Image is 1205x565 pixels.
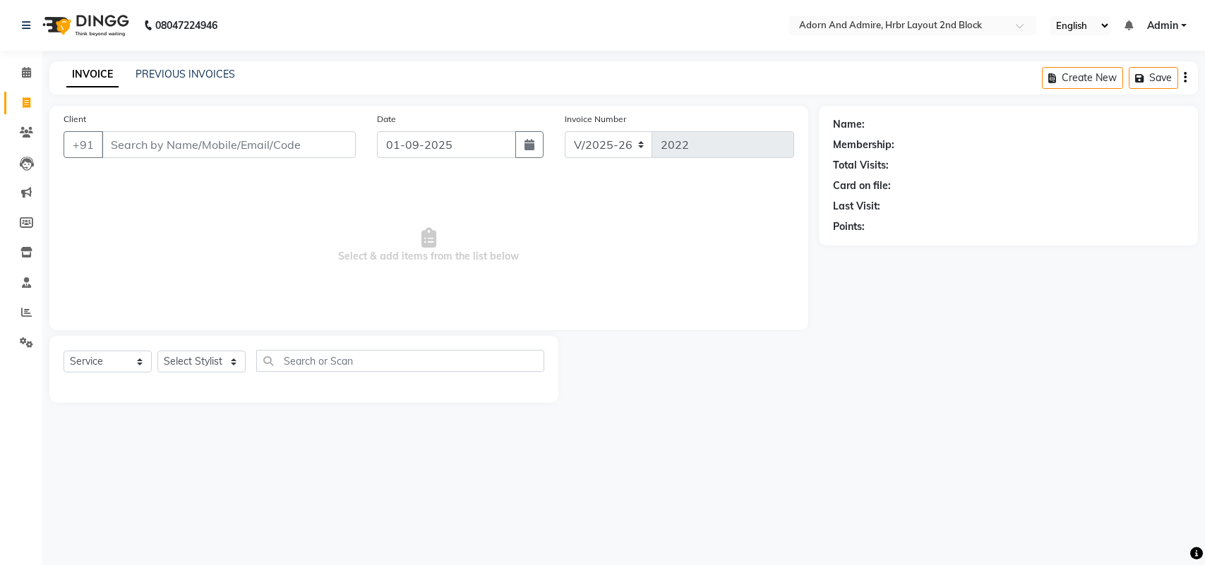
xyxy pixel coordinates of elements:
[833,199,880,214] div: Last Visit:
[64,131,103,158] button: +91
[36,6,133,45] img: logo
[1147,18,1178,33] span: Admin
[64,113,86,126] label: Client
[377,113,396,126] label: Date
[833,117,865,132] div: Name:
[833,158,889,173] div: Total Visits:
[1042,67,1123,89] button: Create New
[1129,67,1178,89] button: Save
[833,219,865,234] div: Points:
[833,178,891,193] div: Card on file:
[64,175,794,316] span: Select & add items from the list below
[155,6,217,45] b: 08047224946
[136,68,235,80] a: PREVIOUS INVOICES
[102,131,356,158] input: Search by Name/Mobile/Email/Code
[66,62,119,87] a: INVOICE
[833,138,894,152] div: Membership:
[256,350,544,372] input: Search or Scan
[565,113,626,126] label: Invoice Number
